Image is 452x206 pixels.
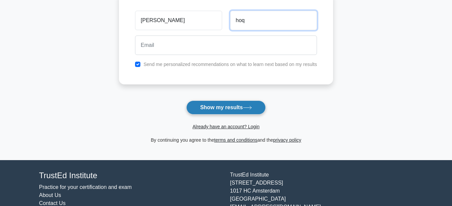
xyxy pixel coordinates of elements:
a: privacy policy [273,137,301,143]
a: terms and conditions [214,137,257,143]
a: Already have an account? Login [192,124,259,129]
input: Email [135,36,317,55]
input: First name [135,11,222,30]
input: Last name [230,11,317,30]
a: Contact Us [39,200,66,206]
a: About Us [39,192,61,198]
div: By continuing you agree to the and the [115,136,337,144]
button: Show my results [186,100,265,115]
a: Practice for your certification and exam [39,184,132,190]
h4: TrustEd Institute [39,171,222,181]
label: Send me personalized recommendations on what to learn next based on my results [143,62,317,67]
